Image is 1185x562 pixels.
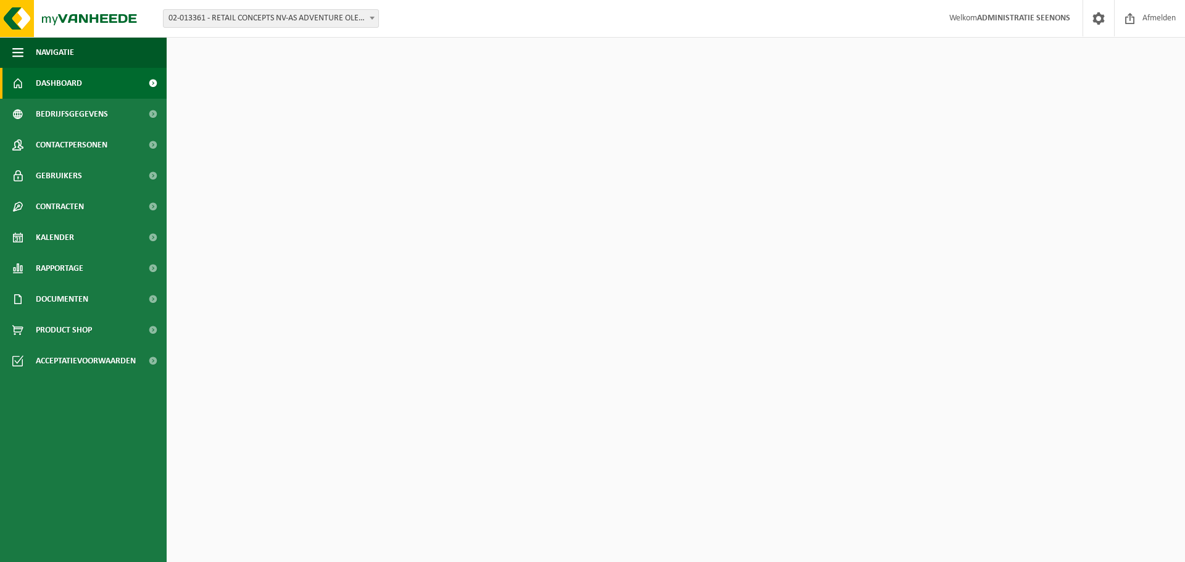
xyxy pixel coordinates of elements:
[164,10,378,27] span: 02-013361 - RETAIL CONCEPTS NV-AS ADVENTURE OLEN - OLEN
[36,345,136,376] span: Acceptatievoorwaarden
[36,253,83,284] span: Rapportage
[36,191,84,222] span: Contracten
[36,222,74,253] span: Kalender
[36,68,82,99] span: Dashboard
[977,14,1070,23] strong: ADMINISTRATIE SEENONS
[163,9,379,28] span: 02-013361 - RETAIL CONCEPTS NV-AS ADVENTURE OLEN - OLEN
[36,284,88,315] span: Documenten
[36,99,108,130] span: Bedrijfsgegevens
[36,315,92,345] span: Product Shop
[36,130,107,160] span: Contactpersonen
[36,160,82,191] span: Gebruikers
[36,37,74,68] span: Navigatie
